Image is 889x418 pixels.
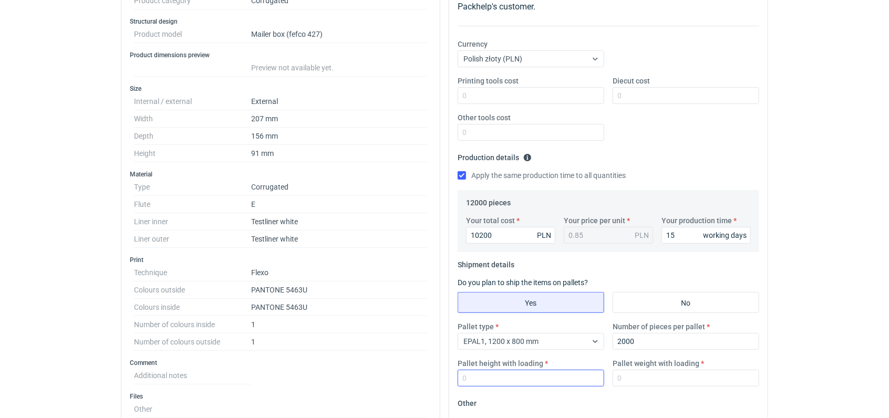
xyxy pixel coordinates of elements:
span: EPAL1, 1200 x 800 mm [463,337,539,346]
legend: Shipment details [458,256,514,269]
dt: Other [134,401,251,418]
dt: Product model [134,26,251,43]
h3: Structural design [130,17,431,26]
div: working days [703,230,747,241]
label: Your price per unit [564,215,625,226]
dt: Liner inner [134,213,251,231]
label: Your production time [661,215,732,226]
dt: Type [134,179,251,196]
dt: Colours inside [134,299,251,316]
dt: Technique [134,264,251,281]
label: No [613,292,759,313]
label: Your total cost [466,215,515,226]
input: 0 [661,227,751,244]
label: Currency [458,39,488,49]
dd: PANTONE 5463U [251,299,427,316]
dd: External [251,93,427,110]
legend: Other [458,395,477,407]
label: Printing tools cost [458,76,519,86]
label: Yes [458,292,604,313]
dd: 207 mm [251,110,427,128]
input: 0 [613,333,759,350]
legend: 12000 pieces [466,194,511,207]
dt: Width [134,110,251,128]
dd: 1 [251,316,427,333]
legend: Production details [458,149,532,162]
div: PLN [635,230,649,241]
dt: Internal / external [134,93,251,110]
label: Pallet weight with loading [613,358,699,369]
dt: Number of colours outside [134,333,251,351]
dt: Flute [134,196,251,213]
dt: Height [134,145,251,162]
input: 0 [458,87,604,104]
dt: Liner outer [134,231,251,248]
label: Do you plan to ship the items on pallets? [458,278,588,287]
label: Pallet type [458,321,494,332]
dd: 91 mm [251,145,427,162]
dd: Corrugated [251,179,427,196]
h3: Material [130,170,431,179]
h3: Size [130,85,431,93]
dd: Mailer box (fefco 427) [251,26,427,43]
span: Preview not available yet. [251,64,334,72]
dd: 1 [251,333,427,351]
h3: Comment [130,359,431,367]
input: 0 [466,227,555,244]
h3: Product dimensions preview [130,51,431,59]
h3: Print [130,256,431,264]
span: Polish złoty (PLN) [463,55,522,63]
dd: 156 mm [251,128,427,145]
dd: E [251,196,427,213]
label: Other tools cost [458,112,511,123]
input: 0 [613,87,759,104]
dd: Testliner white [251,231,427,248]
dt: Colours outside [134,281,251,299]
label: Pallet height with loading [458,358,543,369]
input: 0 [613,370,759,386]
dd: Flexo [251,264,427,281]
div: PLN [537,230,551,241]
dt: Additional notes [134,367,251,384]
input: 0 [458,124,604,141]
dt: Number of colours inside [134,316,251,333]
h3: Files [130,392,431,401]
dt: Depth [134,128,251,145]
label: Apply the same production time to all quantities [458,170,626,181]
dd: Testliner white [251,213,427,231]
dd: PANTONE 5463U [251,281,427,299]
input: 0 [458,370,604,386]
label: Number of pieces per pallet [613,321,705,332]
label: Diecut cost [613,76,650,86]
